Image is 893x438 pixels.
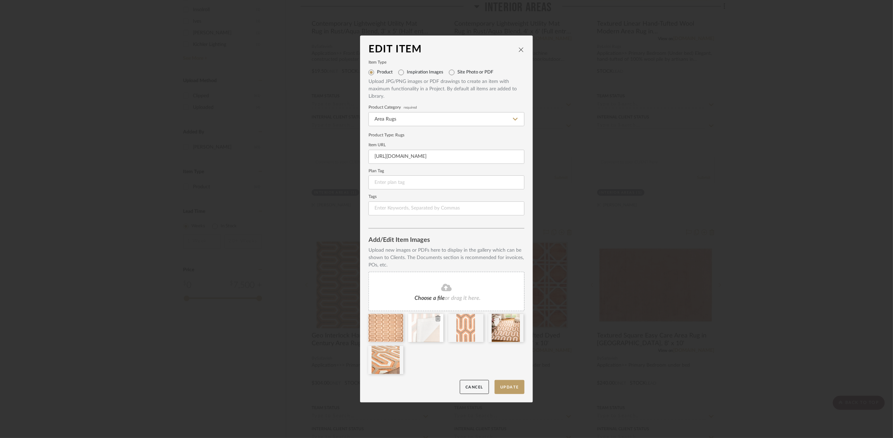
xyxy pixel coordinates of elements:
[445,295,481,301] span: or drag it here.
[404,106,417,109] span: required
[369,106,524,109] label: Product Category
[369,150,524,164] input: Enter URL
[407,70,443,75] label: Inspiration Images
[369,143,524,147] label: Item URL
[369,67,524,78] mat-radio-group: Select item type
[415,295,445,301] span: Choose a file
[460,380,489,394] button: Cancel
[369,175,524,189] input: Enter plan tag
[369,44,518,55] div: Edit Item
[457,70,493,75] label: Site Photo or PDF
[369,78,524,100] div: Upload JPG/PNG images or PDF drawings to create an item with maximum functionality in a Project. ...
[518,46,524,53] button: close
[495,380,524,394] button: Update
[369,237,524,244] div: Add/Edit Item Images
[369,201,524,215] input: Enter Keywords, Separated by Commas
[369,169,524,173] label: Plan Tag
[369,112,524,126] input: Type a category to search and select
[377,70,393,75] label: Product
[369,61,524,64] label: Item Type
[393,133,404,137] span: : Rugs
[369,132,524,138] div: Product Type
[369,247,524,269] div: Upload new images or PDFs here to display in the gallery which can be shown to Clients. The Docum...
[369,195,524,199] label: Tags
